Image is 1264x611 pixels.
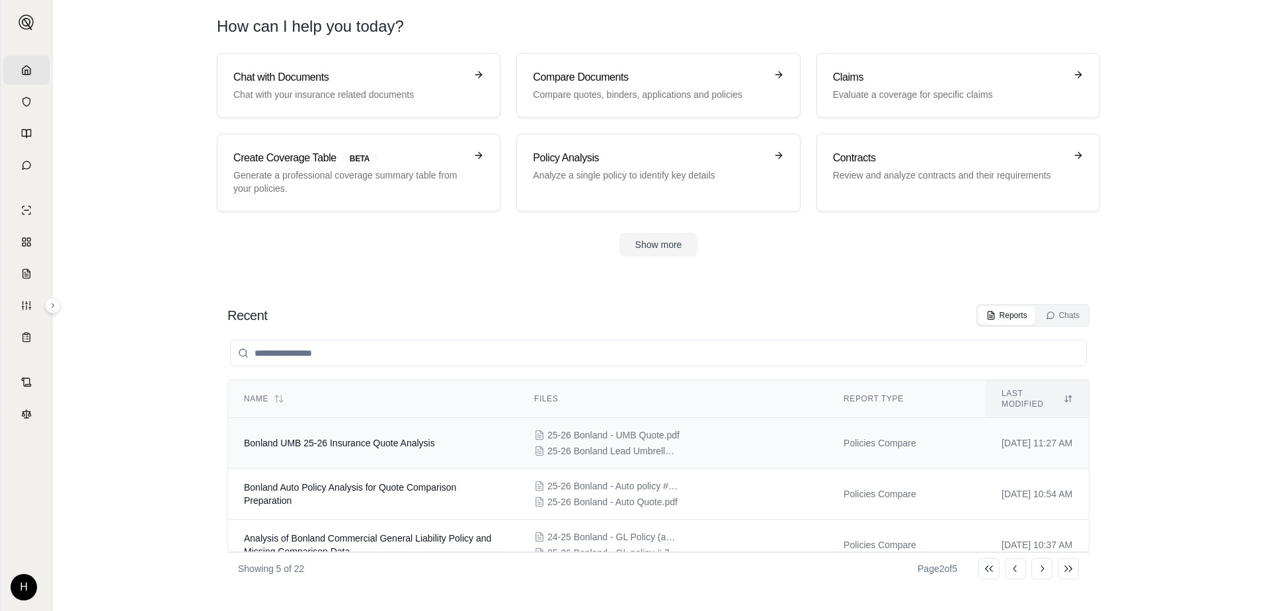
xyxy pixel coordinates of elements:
a: Custom Report [3,291,50,320]
a: Compare DocumentsCompare quotes, binders, applications and policies [516,53,800,118]
a: Claim Coverage [3,259,50,288]
button: Chats [1038,306,1087,325]
a: Single Policy [3,196,50,225]
a: Policy AnalysisAnalyze a single policy to identify key details [516,134,800,212]
h1: How can I help you today? [217,16,404,37]
td: [DATE] 10:54 AM [986,469,1089,520]
button: Reports [978,306,1035,325]
a: Chat [3,151,50,180]
a: Coverage Table [3,323,50,352]
a: Create Coverage TableBETAGenerate a professional coverage summary table from your policies. [217,134,500,212]
h3: Create Coverage Table [233,150,465,166]
div: Reports [986,310,1027,321]
a: ContractsReview and analyze contracts and their requirements [816,134,1100,212]
td: [DATE] 10:37 AM [986,520,1089,571]
span: Bonland UMB 25-26 Insurance Quote Analysis [244,438,435,448]
div: Last modified [1002,388,1073,409]
p: Review and analyze contracts and their requirements [833,169,1065,182]
a: Chat with DocumentsChat with your insurance related documents [217,53,500,118]
button: Expand sidebar [13,9,40,36]
span: 25-26 Bonland - Auto policy # 7094410927.pdf [547,479,680,493]
span: Analysis of Bonland Commercial General Liability Policy and Missing Comparison Data [244,533,491,557]
a: Contract Analysis [3,368,50,397]
h3: Policy Analysis [533,150,765,166]
td: Policies Compare [828,469,986,520]
a: ClaimsEvaluate a coverage for specific claims [816,53,1100,118]
h3: Contracts [833,150,1065,166]
div: H [11,574,37,600]
a: Documents Vault [3,87,50,116]
div: Page 2 of 5 [918,562,957,575]
td: Policies Compare [828,418,986,469]
td: Policies Compare [828,520,986,571]
td: [DATE] 11:27 AM [986,418,1089,469]
th: Files [518,380,828,418]
span: 25-26 Bonland - GL policy # 7095635641.pdf [547,546,680,559]
p: Compare quotes, binders, applications and policies [533,88,765,101]
a: Legal Search Engine [3,399,50,428]
span: 24-25 Bonland - GL Policy (agent).pdf [547,530,680,544]
th: Report Type [828,380,986,418]
span: 25-26 Bonland - Auto Quote.pdf [547,495,678,509]
div: Name [244,393,502,404]
span: Bonland Auto Policy Analysis for Quote Comparison Preparation [244,482,456,506]
span: 25-26 Bonland Lead Umbrella policy # 7094410930.pdf [547,444,680,458]
p: Generate a professional coverage summary table from your policies. [233,169,465,195]
h3: Claims [833,69,1065,85]
p: Chat with your insurance related documents [233,88,465,101]
img: Expand sidebar [19,15,34,30]
span: BETA [342,151,377,166]
h3: Compare Documents [533,69,765,85]
a: Prompt Library [3,119,50,148]
button: Expand sidebar [45,298,61,313]
button: Show more [619,233,698,257]
div: Chats [1046,310,1080,321]
h3: Chat with Documents [233,69,465,85]
a: Home [3,56,50,85]
span: 25-26 Bonland - UMB Quote.pdf [547,428,680,442]
p: Showing 5 of 22 [238,562,304,575]
h2: Recent [227,306,267,325]
p: Analyze a single policy to identify key details [533,169,765,182]
a: Policy Comparisons [3,227,50,257]
p: Evaluate a coverage for specific claims [833,88,1065,101]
